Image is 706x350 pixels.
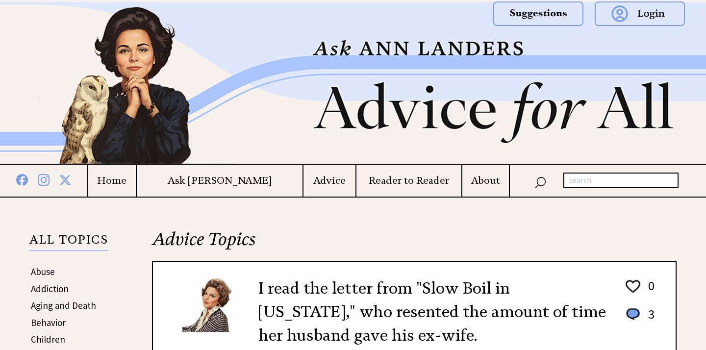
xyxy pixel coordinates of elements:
[31,333,65,345] a: Children
[31,283,69,295] a: Addiction
[643,277,655,305] td: 0
[31,300,96,311] a: Aging and Death
[303,175,355,187] a: Advice
[137,175,303,187] a: Ask [PERSON_NAME]
[258,276,609,347] h2: I read the letter from "Slow Boil in [US_STATE]," who resented the amount of time her husband gav...
[152,227,677,261] h2: Advice Topics
[493,1,583,26] img: suggestions.png
[534,175,546,189] img: search_nav.png
[88,175,136,187] a: Home
[31,317,66,328] a: Behavior
[29,234,108,251] p: ALL TOPICS
[595,1,685,26] img: login.png
[59,173,71,186] img: x%20blue.png
[643,306,655,332] td: 3
[16,172,28,186] img: facebook%20blue.png
[31,266,55,277] a: Abuse
[38,172,50,186] img: instagram%20blue.png
[563,173,679,188] input: search
[182,276,244,332] img: Ann6%20v2%20small.png
[356,175,461,187] a: Reader to Reader
[462,175,509,187] a: About
[624,306,642,322] img: message_round%201.png
[624,278,642,295] img: heart_outline%201.png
